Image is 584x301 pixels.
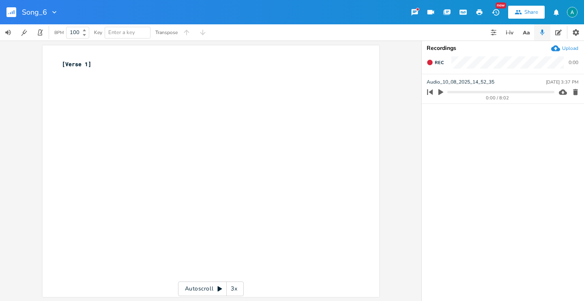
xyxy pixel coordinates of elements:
div: Share [524,9,538,16]
span: Audio_10_08_2025_14_52_35 [427,78,494,86]
button: Rec [423,56,447,69]
button: Share [508,6,545,19]
div: 0:00 [569,60,578,65]
button: New [487,5,504,19]
div: [DATE] 3:37 PM [546,80,578,84]
div: BPM [54,30,64,35]
button: Upload [551,44,578,53]
div: Upload [562,45,578,52]
div: Transpose [155,30,178,35]
span: [Verse 1] [62,60,91,68]
div: 0:00 / 8:02 [441,96,554,100]
span: Enter a key [108,29,135,36]
span: Song_6 [22,9,47,16]
div: Autoscroll [178,282,244,296]
div: Recordings [427,45,579,51]
div: 3x [227,282,241,296]
div: Key [94,30,102,35]
span: Rec [435,60,444,66]
img: Alex [567,7,578,17]
div: New [496,2,506,9]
